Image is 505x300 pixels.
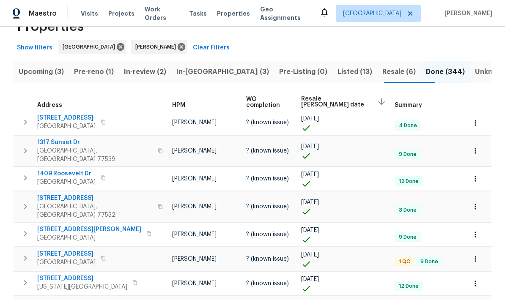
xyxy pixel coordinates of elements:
span: Resale [PERSON_NAME] date [301,96,370,108]
span: [DATE] [301,252,319,258]
span: [GEOGRAPHIC_DATA] [37,122,96,131]
span: HPM [172,102,185,108]
span: [PERSON_NAME] [172,232,217,237]
span: [GEOGRAPHIC_DATA], [GEOGRAPHIC_DATA] 77539 [37,147,153,164]
span: [GEOGRAPHIC_DATA] [63,43,118,51]
span: [STREET_ADDRESS] [37,250,96,258]
span: Visits [81,9,98,18]
span: ? (known issue) [246,148,289,154]
div: [PERSON_NAME] [131,40,187,54]
span: Projects [108,9,134,18]
span: [GEOGRAPHIC_DATA] [37,178,96,186]
button: Clear Filters [189,40,233,56]
span: Listed (13) [338,66,372,78]
span: Maestro [29,9,57,18]
span: Show filters [17,43,52,53]
span: ? (known issue) [246,204,289,210]
span: [PERSON_NAME] [172,281,217,286]
div: [GEOGRAPHIC_DATA] [58,40,126,54]
span: [PERSON_NAME] [172,204,217,210]
span: [DATE] [301,172,319,177]
span: [GEOGRAPHIC_DATA], [GEOGRAPHIC_DATA] 77532 [37,202,153,219]
span: [PERSON_NAME] [172,256,217,262]
span: [STREET_ADDRESS] [37,274,127,283]
span: Tasks [189,11,207,16]
span: 9 Done [417,258,442,265]
span: [STREET_ADDRESS] [37,194,153,202]
span: [DATE] [301,276,319,282]
span: Pre-Listing (0) [279,66,327,78]
span: 4 Done [395,122,420,129]
span: ? (known issue) [246,281,289,286]
span: WO completion [246,96,287,108]
span: Properties [17,22,84,31]
span: [PERSON_NAME] [172,176,217,182]
span: ? (known issue) [246,256,289,262]
span: [GEOGRAPHIC_DATA] [37,234,141,242]
span: Geo Assignments [260,5,309,22]
span: ? (known issue) [246,232,289,237]
span: ? (known issue) [246,120,289,125]
button: Show filters [14,40,56,56]
span: [DATE] [301,199,319,205]
span: ? (known issue) [246,176,289,182]
span: Work Orders [145,5,179,22]
span: [STREET_ADDRESS] [37,114,96,122]
span: 9 Done [395,234,420,241]
span: Summary [395,102,422,108]
span: [US_STATE][GEOGRAPHIC_DATA] [37,283,127,291]
span: [STREET_ADDRESS][PERSON_NAME] [37,225,141,234]
span: In-review (2) [124,66,166,78]
span: [GEOGRAPHIC_DATA] [37,258,96,267]
span: 1409 Roosevelt Dr [37,169,96,178]
span: Address [37,102,62,108]
span: Properties [217,9,250,18]
span: In-[GEOGRAPHIC_DATA] (3) [176,66,269,78]
span: [PERSON_NAME] [441,9,492,18]
span: [PERSON_NAME] [172,148,217,154]
span: 1 QC [395,258,414,265]
span: 12 Done [395,283,422,290]
span: Upcoming (3) [19,66,64,78]
span: 1317 Sunset Dr [37,138,153,147]
span: Clear Filters [193,43,230,53]
span: Pre-reno (1) [74,66,114,78]
span: 9 Done [395,151,420,158]
span: 12 Done [395,178,422,185]
span: [DATE] [301,227,319,233]
span: Done (344) [426,66,465,78]
span: [PERSON_NAME] [135,43,179,51]
span: [DATE] [301,144,319,150]
span: 3 Done [395,207,420,214]
span: Resale (6) [382,66,416,78]
span: [GEOGRAPHIC_DATA] [343,9,401,18]
span: [DATE] [301,116,319,122]
span: [PERSON_NAME] [172,120,217,125]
